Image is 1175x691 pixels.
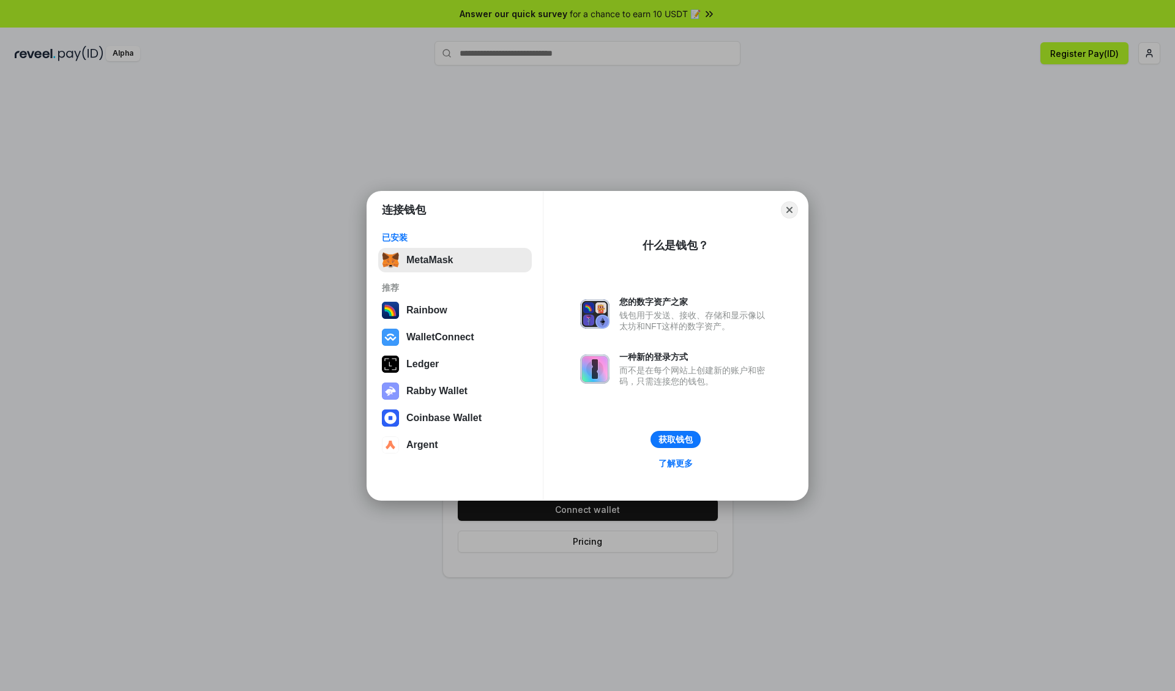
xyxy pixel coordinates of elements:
[619,365,771,387] div: 而不是在每个网站上创建新的账户和密码，只需连接您的钱包。
[382,329,399,346] img: svg+xml,%3Csvg%20width%3D%2228%22%20height%3D%2228%22%20viewBox%3D%220%200%2028%2028%22%20fill%3D...
[382,232,528,243] div: 已安装
[378,406,532,430] button: Coinbase Wallet
[406,305,447,316] div: Rainbow
[378,352,532,376] button: Ledger
[619,296,771,307] div: 您的数字资产之家
[382,203,426,217] h1: 连接钱包
[619,351,771,362] div: 一种新的登录方式
[406,413,482,424] div: Coinbase Wallet
[643,238,709,253] div: 什么是钱包？
[580,299,610,329] img: svg+xml,%3Csvg%20xmlns%3D%22http%3A%2F%2Fwww.w3.org%2F2000%2Fsvg%22%20fill%3D%22none%22%20viewBox...
[580,354,610,384] img: svg+xml,%3Csvg%20xmlns%3D%22http%3A%2F%2Fwww.w3.org%2F2000%2Fsvg%22%20fill%3D%22none%22%20viewBox...
[382,409,399,427] img: svg+xml,%3Csvg%20width%3D%2228%22%20height%3D%2228%22%20viewBox%3D%220%200%2028%2028%22%20fill%3D...
[619,310,771,332] div: 钱包用于发送、接收、存储和显示像以太坊和NFT这样的数字资产。
[382,383,399,400] img: svg+xml,%3Csvg%20xmlns%3D%22http%3A%2F%2Fwww.w3.org%2F2000%2Fsvg%22%20fill%3D%22none%22%20viewBox...
[382,282,528,293] div: 推荐
[406,332,474,343] div: WalletConnect
[378,433,532,457] button: Argent
[781,201,798,219] button: Close
[382,252,399,269] img: svg+xml,%3Csvg%20fill%3D%22none%22%20height%3D%2233%22%20viewBox%3D%220%200%2035%2033%22%20width%...
[651,431,701,448] button: 获取钱包
[378,248,532,272] button: MetaMask
[651,455,700,471] a: 了解更多
[382,436,399,454] img: svg+xml,%3Csvg%20width%3D%2228%22%20height%3D%2228%22%20viewBox%3D%220%200%2028%2028%22%20fill%3D...
[658,458,693,469] div: 了解更多
[382,356,399,373] img: svg+xml,%3Csvg%20xmlns%3D%22http%3A%2F%2Fwww.w3.org%2F2000%2Fsvg%22%20width%3D%2228%22%20height%3...
[378,325,532,349] button: WalletConnect
[406,439,438,450] div: Argent
[382,302,399,319] img: svg+xml,%3Csvg%20width%3D%22120%22%20height%3D%22120%22%20viewBox%3D%220%200%20120%20120%22%20fil...
[406,255,453,266] div: MetaMask
[378,379,532,403] button: Rabby Wallet
[658,434,693,445] div: 获取钱包
[406,359,439,370] div: Ledger
[378,298,532,323] button: Rainbow
[406,386,468,397] div: Rabby Wallet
